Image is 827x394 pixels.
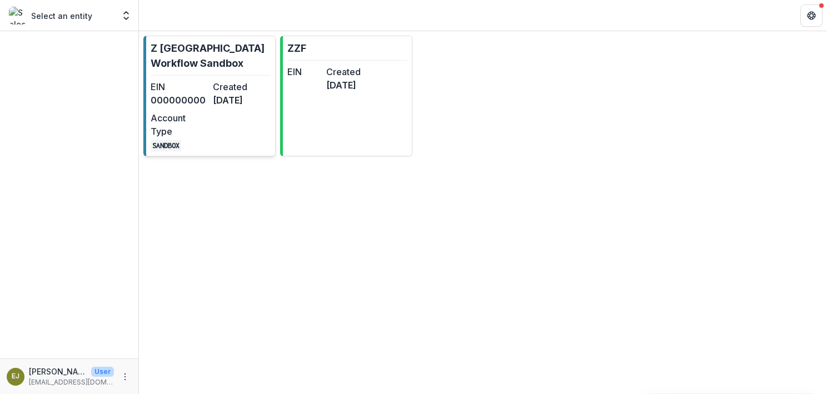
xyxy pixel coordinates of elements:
[91,367,114,377] p: User
[326,65,361,78] dt: Created
[287,65,322,78] dt: EIN
[151,80,208,93] dt: EIN
[213,93,271,107] dd: [DATE]
[29,366,87,377] p: [PERSON_NAME]
[9,7,27,24] img: Select an entity
[143,36,276,156] a: Z [GEOGRAPHIC_DATA] Workflow SandboxEIN000000000Created[DATE]Account TypeSANDBOX
[118,4,134,27] button: Open entity switcher
[326,78,361,92] dd: [DATE]
[151,41,271,71] p: Z [GEOGRAPHIC_DATA] Workflow Sandbox
[118,370,132,383] button: More
[287,41,306,56] p: ZZF
[800,4,823,27] button: Get Help
[151,111,208,138] dt: Account Type
[29,377,114,387] p: [EMAIL_ADDRESS][DOMAIN_NAME]
[280,36,412,156] a: ZZFEINCreated[DATE]
[151,140,181,151] code: SANDBOX
[12,373,19,380] div: Emelie Jutblad
[213,80,271,93] dt: Created
[31,10,92,22] p: Select an entity
[151,93,208,107] dd: 000000000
